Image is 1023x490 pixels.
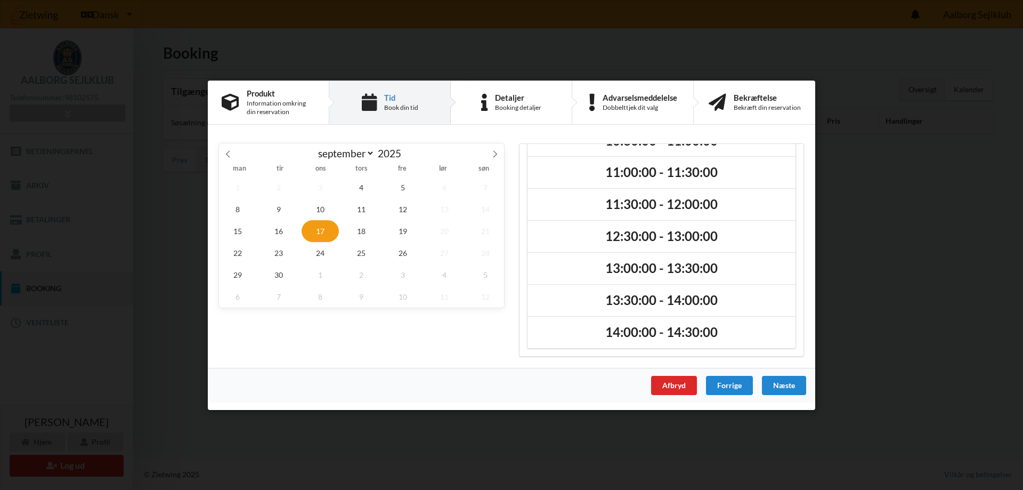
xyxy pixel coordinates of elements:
[384,285,421,307] span: oktober 10, 2025
[261,198,298,220] span: september 9, 2025
[706,375,753,395] div: Forrige
[467,176,504,198] span: september 7, 2025
[535,132,788,149] h2: 10:30:00 - 11:00:00
[247,99,315,116] div: Information omkring din reservation
[302,242,339,263] span: september 24, 2025
[261,285,298,307] span: oktober 7, 2025
[426,220,463,242] span: september 20, 2025
[384,220,421,242] span: september 19, 2025
[535,164,788,181] h2: 11:00:00 - 11:30:00
[426,263,463,285] span: oktober 4, 2025
[426,242,463,263] span: september 27, 2025
[261,176,298,198] span: september 2, 2025
[219,176,256,198] span: september 1, 2025
[495,103,541,112] div: Booking detaljer
[219,220,256,242] span: september 15, 2025
[343,285,380,307] span: oktober 9, 2025
[762,375,806,395] div: Næste
[343,176,380,198] span: september 4, 2025
[384,93,418,101] div: Tid
[603,103,677,112] div: Dobbelttjek dit valg
[423,165,463,172] span: lør
[464,165,504,172] span: søn
[535,260,788,277] h2: 13:00:00 - 13:30:00
[302,198,339,220] span: september 10, 2025
[343,263,380,285] span: oktober 2, 2025
[261,263,298,285] span: september 30, 2025
[535,324,788,340] h2: 14:00:00 - 14:30:00
[603,93,677,101] div: Advarselsmeddelelse
[384,263,421,285] span: oktober 3, 2025
[382,165,423,172] span: fre
[467,263,504,285] span: oktober 5, 2025
[343,242,380,263] span: september 25, 2025
[651,375,697,395] div: Afbryd
[341,165,381,172] span: tors
[261,242,298,263] span: september 23, 2025
[219,198,256,220] span: september 8, 2025
[426,176,463,198] span: september 6, 2025
[384,242,421,263] span: september 26, 2025
[343,198,380,220] span: september 11, 2025
[384,198,421,220] span: september 12, 2025
[247,89,315,97] div: Produkt
[734,93,801,101] div: Bekræftelse
[302,285,339,307] span: oktober 8, 2025
[426,198,463,220] span: september 13, 2025
[467,220,504,242] span: september 21, 2025
[302,220,339,242] span: september 17, 2025
[261,220,298,242] span: september 16, 2025
[384,176,421,198] span: september 5, 2025
[535,228,788,245] h2: 12:30:00 - 13:00:00
[343,220,380,242] span: september 18, 2025
[302,176,339,198] span: september 3, 2025
[219,242,256,263] span: september 22, 2025
[219,165,259,172] span: man
[375,147,410,159] input: Year
[467,198,504,220] span: september 14, 2025
[384,103,418,112] div: Book din tid
[259,165,300,172] span: tir
[301,165,341,172] span: ons
[313,147,375,160] select: Month
[467,242,504,263] span: september 28, 2025
[426,285,463,307] span: oktober 11, 2025
[302,263,339,285] span: oktober 1, 2025
[495,93,541,101] div: Detaljer
[219,285,256,307] span: oktober 6, 2025
[467,285,504,307] span: oktober 12, 2025
[535,292,788,309] h2: 13:30:00 - 14:00:00
[219,263,256,285] span: september 29, 2025
[535,196,788,213] h2: 11:30:00 - 12:00:00
[734,103,801,112] div: Bekræft din reservation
